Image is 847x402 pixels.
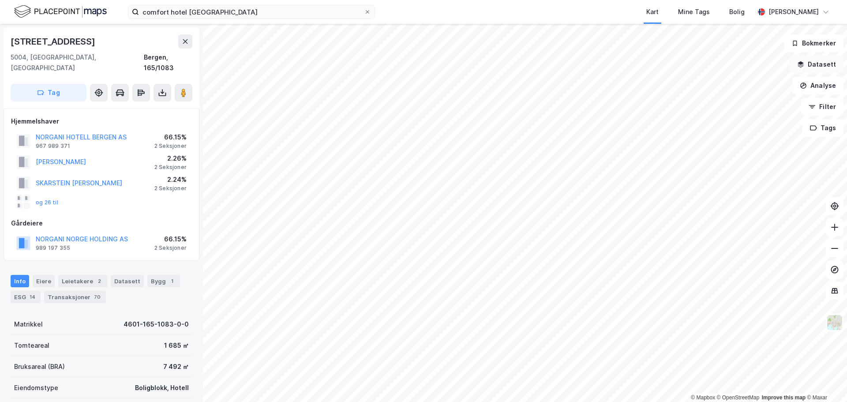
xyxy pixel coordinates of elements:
div: 2.24% [154,174,187,185]
div: Datasett [111,275,144,287]
div: 7 492 ㎡ [163,361,189,372]
div: Tomteareal [14,340,49,351]
div: Hjemmelshaver [11,116,192,127]
div: 2 Seksjoner [154,185,187,192]
div: 5004, [GEOGRAPHIC_DATA], [GEOGRAPHIC_DATA] [11,52,144,73]
div: 967 989 371 [36,143,70,150]
button: Bokmerker [784,34,843,52]
div: 70 [92,293,102,301]
div: Boligblokk, Hotell [135,383,189,393]
div: 4601-165-1083-0-0 [124,319,189,330]
div: 66.15% [154,132,187,143]
div: Eiere [33,275,55,287]
input: Søk på adresse, matrikkel, gårdeiere, leietakere eller personer [139,5,364,19]
div: 1 685 ㎡ [164,340,189,351]
div: Info [11,275,29,287]
div: [PERSON_NAME] [768,7,819,17]
div: Transaksjoner [44,291,106,303]
a: Mapbox [691,394,715,401]
a: OpenStreetMap [717,394,760,401]
div: 2 Seksjoner [154,244,187,252]
div: Gårdeiere [11,218,192,229]
div: 2 [95,277,104,286]
div: Mine Tags [678,7,710,17]
div: 1 [168,277,176,286]
a: Improve this map [762,394,806,401]
div: 2.26% [154,153,187,164]
div: Bergen, 165/1083 [144,52,192,73]
iframe: Chat Widget [803,360,847,402]
img: Z [826,314,843,331]
div: 66.15% [154,234,187,244]
button: Tag [11,84,86,101]
div: Matrikkel [14,319,43,330]
div: Bygg [147,275,180,287]
button: Analyse [792,77,843,94]
div: ESG [11,291,41,303]
button: Filter [801,98,843,116]
div: Leietakere [58,275,107,287]
div: Kontrollprogram for chat [803,360,847,402]
div: 14 [28,293,37,301]
div: [STREET_ADDRESS] [11,34,97,49]
div: Bolig [729,7,745,17]
div: Bruksareal (BRA) [14,361,65,372]
div: Kart [646,7,659,17]
button: Datasett [790,56,843,73]
div: 2 Seksjoner [154,143,187,150]
button: Tags [802,119,843,137]
div: 2 Seksjoner [154,164,187,171]
div: Eiendomstype [14,383,58,393]
div: 989 197 355 [36,244,70,252]
img: logo.f888ab2527a4732fd821a326f86c7f29.svg [14,4,107,19]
